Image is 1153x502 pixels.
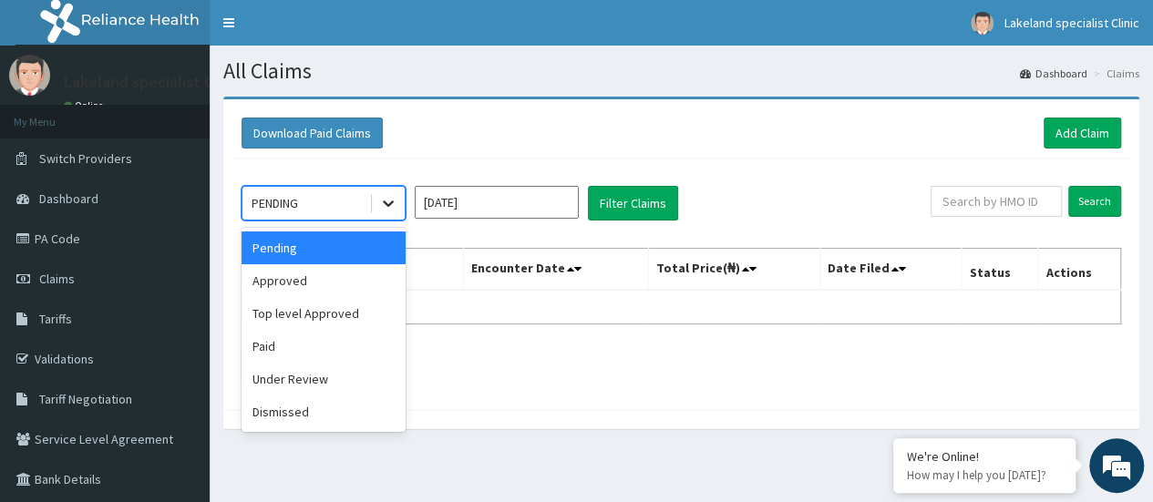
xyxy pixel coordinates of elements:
[242,264,406,297] div: Approved
[588,186,678,220] button: Filter Claims
[463,249,648,291] th: Encounter Date
[1068,186,1121,217] input: Search
[39,150,132,167] span: Switch Providers
[415,186,579,219] input: Select Month and Year
[931,186,1062,217] input: Search by HMO ID
[39,311,72,327] span: Tariffs
[242,395,406,428] div: Dismissed
[64,99,108,112] a: Online
[971,12,993,35] img: User Image
[39,190,98,207] span: Dashboard
[64,74,242,90] p: Lakeland specialist Clinic
[9,320,347,384] textarea: Type your message and hit 'Enter'
[106,140,252,324] span: We're online!
[223,59,1139,83] h1: All Claims
[1020,66,1087,81] a: Dashboard
[9,55,50,96] img: User Image
[1044,118,1121,149] a: Add Claim
[1004,15,1139,31] span: Lakeland specialist Clinic
[819,249,962,291] th: Date Filed
[1089,66,1139,81] li: Claims
[242,231,406,264] div: Pending
[962,249,1038,291] th: Status
[34,91,74,137] img: d_794563401_company_1708531726252_794563401
[907,448,1062,465] div: We're Online!
[242,363,406,395] div: Under Review
[648,249,819,291] th: Total Price(₦)
[299,9,343,53] div: Minimize live chat window
[242,118,383,149] button: Download Paid Claims
[39,391,132,407] span: Tariff Negotiation
[907,467,1062,483] p: How may I help you today?
[242,297,406,330] div: Top level Approved
[1038,249,1121,291] th: Actions
[95,102,306,126] div: Chat with us now
[252,194,298,212] div: PENDING
[242,330,406,363] div: Paid
[39,271,75,287] span: Claims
